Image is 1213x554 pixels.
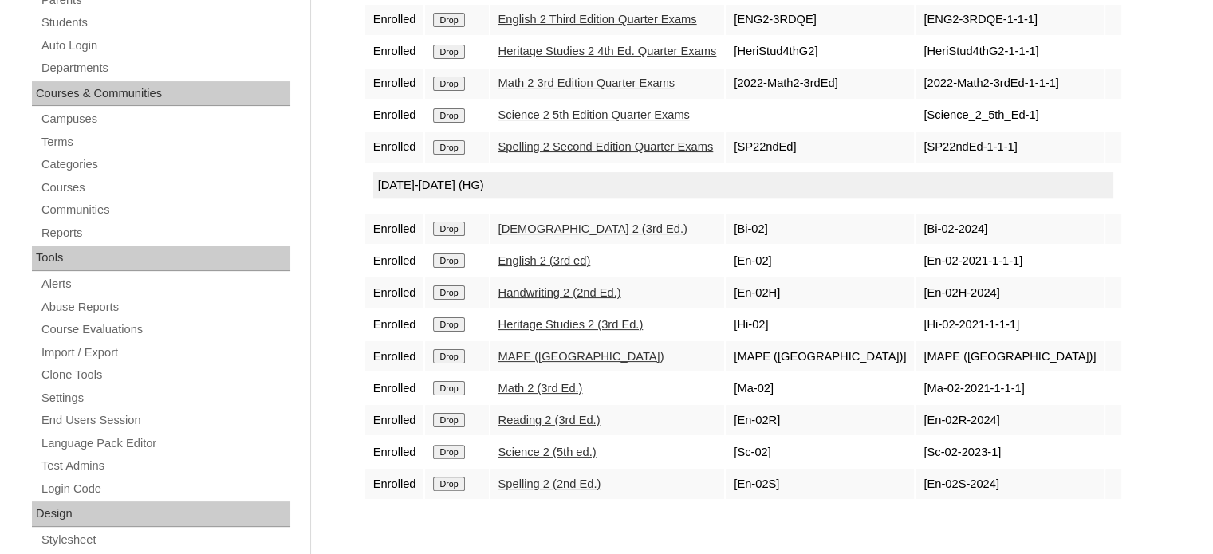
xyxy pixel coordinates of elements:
input: Drop [433,381,464,395]
input: Drop [433,285,464,300]
input: Drop [433,222,464,236]
td: [MAPE ([GEOGRAPHIC_DATA])] [916,341,1104,371]
td: [En-02H] [726,277,914,308]
input: Drop [433,13,464,27]
a: Heritage Studies 2 4th Ed. Quarter Exams [498,45,717,57]
a: Auto Login [40,36,290,56]
td: [En-02S] [726,469,914,499]
a: Reports [40,223,290,243]
a: Settings [40,388,290,408]
td: Enrolled [365,246,424,276]
a: [DEMOGRAPHIC_DATA] 2 (3rd Ed.) [498,222,687,235]
td: Enrolled [365,277,424,308]
a: Test Admins [40,456,290,476]
div: Tools [32,246,290,271]
td: Enrolled [365,214,424,244]
a: Alerts [40,274,290,294]
a: Stylesheet [40,530,290,550]
td: [Bi-02-2024] [916,214,1104,244]
a: Students [40,13,290,33]
a: Spelling 2 Second Edition Quarter Exams [498,140,714,153]
input: Drop [433,445,464,459]
td: [2022-Math2-3rdEd-1-1-1] [916,69,1104,99]
a: Spelling 2 (2nd Ed.) [498,477,601,490]
td: [Sc-02] [726,437,914,467]
a: Clone Tools [40,365,290,385]
a: Language Pack Editor [40,434,290,454]
td: Enrolled [365,373,424,403]
a: English 2 (3rd ed) [498,254,591,267]
div: [DATE]-[DATE] (HG) [373,172,1114,199]
td: [HeriStud4thG2-1-1-1] [916,37,1104,67]
td: Enrolled [365,309,424,340]
td: [En-02] [726,246,914,276]
a: End Users Session [40,411,290,430]
input: Drop [433,108,464,123]
a: Communities [40,200,290,220]
a: Math 2 3rd Edition Quarter Exams [498,77,675,89]
td: [Bi-02] [726,214,914,244]
td: [Hi-02] [726,309,914,340]
td: [Ma-02] [726,373,914,403]
input: Drop [433,45,464,59]
td: [Hi-02-2021-1-1-1] [916,309,1104,340]
td: Enrolled [365,5,424,35]
div: Design [32,501,290,527]
a: Terms [40,132,290,152]
div: Courses & Communities [32,81,290,107]
td: [Ma-02-2021-1-1-1] [916,373,1104,403]
a: Science 2 (5th ed.) [498,446,597,458]
td: [SP22ndEd-1-1-1] [916,132,1104,163]
td: [En-02R-2024] [916,405,1104,435]
a: Reading 2 (3rd Ed.) [498,414,601,426]
a: Course Evaluations [40,320,290,340]
td: Enrolled [365,37,424,67]
a: Abuse Reports [40,297,290,317]
td: [ENG2-3RDQE-1-1-1] [916,5,1104,35]
td: [SP22ndEd] [726,132,914,163]
a: Handwriting 2 (2nd Ed.) [498,286,621,299]
td: [Science_2_5th_Ed-1] [916,100,1104,131]
td: [HeriStud4thG2] [726,37,914,67]
td: [2022-Math2-3rdEd] [726,69,914,99]
td: [En-02-2021-1-1-1] [916,246,1104,276]
a: Courses [40,178,290,198]
td: [En-02S-2024] [916,469,1104,499]
input: Drop [433,413,464,427]
td: [Sc-02-2023-1] [916,437,1104,467]
input: Drop [433,140,464,155]
input: Drop [433,77,464,91]
a: Science 2 5th Edition Quarter Exams [498,108,690,121]
td: Enrolled [365,132,424,163]
input: Drop [433,349,464,363]
td: Enrolled [365,69,424,99]
td: Enrolled [365,100,424,131]
input: Drop [433,253,464,268]
a: Categories [40,155,290,175]
td: [MAPE ([GEOGRAPHIC_DATA])] [726,341,914,371]
a: English 2 Third Edition Quarter Exams [498,13,697,26]
td: [En-02R] [726,405,914,435]
a: Heritage Studies 2 (3rd Ed.) [498,318,644,331]
a: Login Code [40,479,290,499]
td: [En-02H-2024] [916,277,1104,308]
a: MAPE ([GEOGRAPHIC_DATA]) [498,350,664,363]
a: Import / Export [40,343,290,363]
td: Enrolled [365,341,424,371]
input: Drop [433,477,464,491]
input: Drop [433,317,464,332]
a: Departments [40,58,290,78]
a: Math 2 (3rd Ed.) [498,382,583,395]
td: Enrolled [365,469,424,499]
td: Enrolled [365,405,424,435]
td: Enrolled [365,437,424,467]
td: [ENG2-3RDQE] [726,5,914,35]
a: Campuses [40,109,290,129]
